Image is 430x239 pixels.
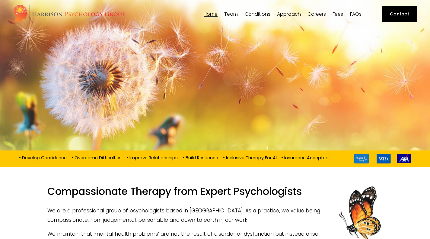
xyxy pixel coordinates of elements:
p: We are a professional group of psychologists based in [GEOGRAPHIC_DATA]. As a practice, we value ... [47,206,383,224]
a: FAQs [350,11,362,17]
a: folder dropdown [277,11,301,17]
span: Team [224,12,238,17]
p: • Develop Confidence • Overcome Difficulties • Improve Relationships • Build Resilience • Inclusi... [19,154,329,161]
a: Fees [333,11,343,17]
span: Conditions [245,12,270,17]
h1: Compassionate Therapy from Expert Psychologists [47,185,383,201]
a: Home [204,11,218,17]
img: Harrison Psychology Group [13,4,126,24]
a: folder dropdown [224,11,238,17]
a: Contact [382,6,417,22]
a: Careers [307,11,326,17]
span: Approach [277,12,301,17]
a: folder dropdown [245,11,270,17]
